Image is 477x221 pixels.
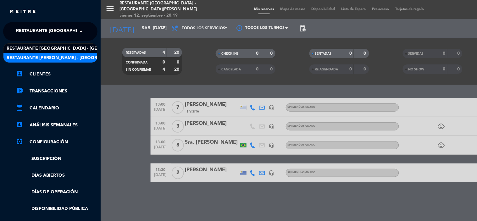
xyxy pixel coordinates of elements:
i: settings_applications [16,138,23,145]
a: Configuración [16,138,97,146]
a: Días de Operación [16,189,97,196]
a: account_balance_walletTransacciones [16,87,97,95]
i: account_box [16,70,23,77]
a: Disponibilidad pública [16,205,97,213]
i: account_balance_wallet [16,87,23,94]
a: account_boxClientes [16,70,97,78]
a: Días abiertos [16,172,97,179]
a: assessmentANÁLISIS SEMANALES [16,121,97,129]
img: MEITRE [9,9,36,14]
a: Suscripción [16,155,97,163]
a: calendar_monthCalendario [16,104,97,112]
i: calendar_month [16,104,23,111]
span: Restaurante [PERSON_NAME] - [GEOGRAPHIC_DATA][PERSON_NAME] [7,54,163,62]
i: assessment [16,121,23,128]
span: Restaurante [GEOGRAPHIC_DATA] - [GEOGRAPHIC_DATA][PERSON_NAME] [7,45,173,52]
span: Restaurante [GEOGRAPHIC_DATA] - [GEOGRAPHIC_DATA][PERSON_NAME] [16,25,182,38]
